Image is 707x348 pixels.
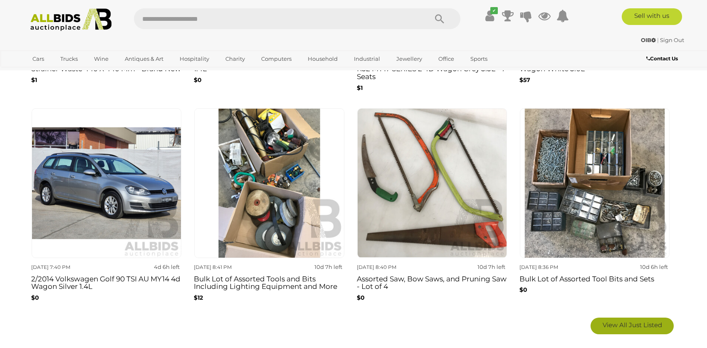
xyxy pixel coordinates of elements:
[640,263,668,270] strong: 10d 6h left
[31,294,39,301] b: $0
[27,66,97,80] a: [GEOGRAPHIC_DATA]
[220,52,250,66] a: Charity
[194,273,344,291] h3: Bulk Lot of Assorted Tools and Bits Including Lighting Equipment and More
[194,294,203,301] b: $12
[391,52,428,66] a: Jewellery
[641,37,657,43] a: OIB
[89,52,114,66] a: Wine
[520,108,670,258] img: Bulk Lot of Assorted Tool Bits and Sets
[591,318,674,334] a: View All Just Listed
[603,321,662,329] span: View All Just Listed
[55,52,83,66] a: Trucks
[154,263,180,270] strong: 4d 6h left
[465,52,493,66] a: Sports
[27,52,49,66] a: Cars
[646,54,680,63] a: Contact Us
[314,263,342,270] strong: 10d 7h left
[357,84,363,92] b: $1
[174,52,215,66] a: Hospitality
[194,263,266,272] div: [DATE] 8:41 PM
[490,7,498,14] i: ✔
[641,37,656,43] strong: OIB
[419,8,460,29] button: Search
[477,263,505,270] strong: 10d 7h left
[302,52,343,66] a: Household
[357,294,365,301] b: $0
[519,286,527,293] b: $0
[194,108,344,311] a: [DATE] 8:41 PM 10d 7h left Bulk Lot of Assorted Tools and Bits Including Lighting Equipment and M...
[357,273,507,291] h3: Assorted Saw, Bow Saws, and Pruning Saw - Lot of 4
[622,8,682,25] a: Sell with us
[357,263,429,272] div: [DATE] 8:40 PM
[357,108,507,258] img: Assorted Saw, Bow Saws, and Pruning Saw - Lot of 4
[349,52,386,66] a: Industrial
[32,108,181,258] img: 2/2014 Volkswagen Golf 90 TSI AU MY14 4d Wagon Silver 1.4L
[256,52,297,66] a: Computers
[31,76,37,84] b: $1
[660,37,684,43] a: Sign Out
[646,55,678,62] b: Contact Us
[357,55,507,81] h3: 08/2017 Nissan Pathfinder ST (4x2) FWD R52 MY17 SERIES 2 4D Wagon Grey 3.5L - 7 Seats
[26,8,116,31] img: Allbids.com.au
[657,37,659,43] span: |
[31,273,181,291] h3: 2/2014 Volkswagen Golf 90 TSI AU MY14 4d Wagon Silver 1.4L
[194,108,344,258] img: Bulk Lot of Assorted Tools and Bits Including Lighting Equipment and More
[119,52,169,66] a: Antiques & Art
[31,108,181,311] a: [DATE] 7:40 PM 4d 6h left 2/2014 Volkswagen Golf 90 TSI AU MY14 4d Wagon Silver 1.4L $0
[519,263,591,272] div: [DATE] 8:36 PM
[519,76,530,84] b: $57
[483,8,496,23] a: ✔
[433,52,460,66] a: Office
[519,273,670,283] h3: Bulk Lot of Assorted Tool Bits and Sets
[519,108,670,311] a: [DATE] 8:36 PM 10d 6h left Bulk Lot of Assorted Tool Bits and Sets $0
[31,263,103,272] div: [DATE] 7:40 PM
[194,76,202,84] b: $0
[357,108,507,311] a: [DATE] 8:40 PM 10d 7h left Assorted Saw, Bow Saws, and Pruning Saw - Lot of 4 $0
